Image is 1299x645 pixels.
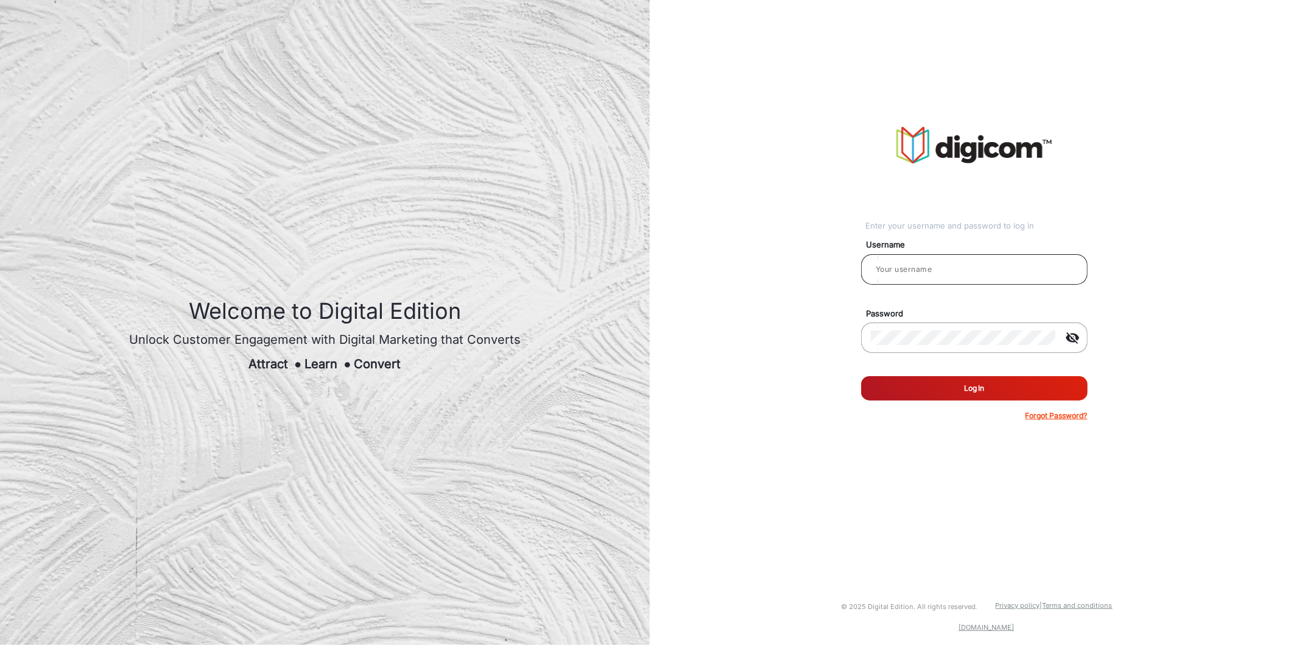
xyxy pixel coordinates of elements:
[129,298,521,324] h1: Welcome to Digital Edition
[1043,601,1113,610] a: Terms and conditions
[129,355,521,373] div: Attract Learn Convert
[996,601,1040,610] a: Privacy policy
[1040,601,1043,610] a: |
[857,308,1102,320] mat-label: Password
[294,357,301,371] span: ●
[959,623,1014,632] a: [DOMAIN_NAME]
[1058,330,1088,345] mat-icon: visibility_off
[129,330,521,349] div: Unlock Customer Engagement with Digital Marketing that Converts
[841,602,977,611] small: © 2025 Digital Edition. All rights reserved.
[1026,410,1088,421] p: Forgot Password?
[871,262,1078,277] input: Your username
[861,376,1088,401] button: Log In
[896,127,1052,163] img: vmg-logo
[865,220,1088,232] div: Enter your username and password to log in
[857,239,1102,251] mat-label: Username
[343,357,351,371] span: ●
